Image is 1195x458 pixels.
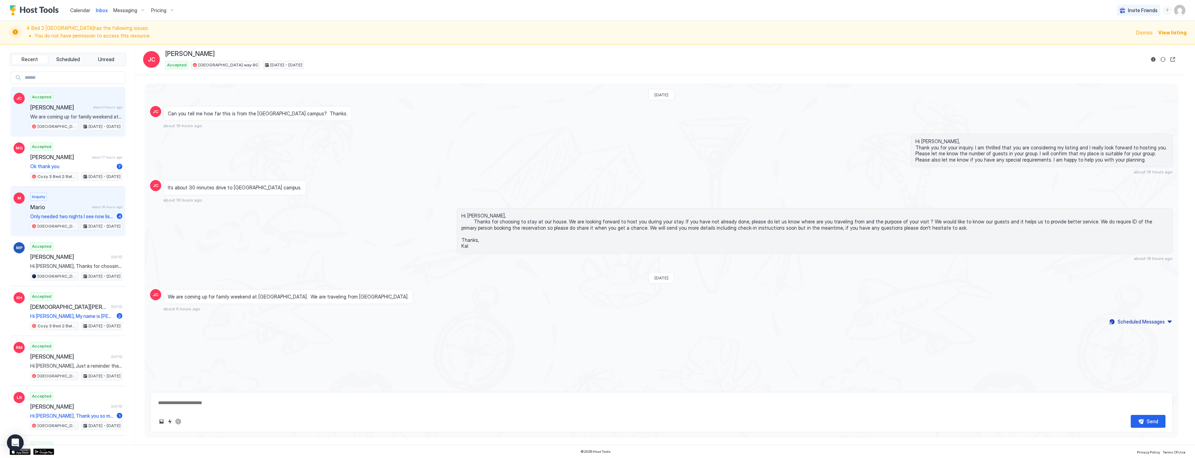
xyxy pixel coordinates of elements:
span: KH [16,295,22,301]
span: Pricing [151,7,166,14]
span: Cozy 3 Bed 2 Bath house in [GEOGRAPHIC_DATA] [GEOGRAPHIC_DATA] 6 [PERSON_NAME] [38,323,77,329]
span: 4 [118,214,121,219]
div: App Store [10,449,31,455]
button: ChatGPT Auto Reply [174,417,182,426]
button: Recent [11,55,48,64]
span: JC [153,182,158,189]
span: Accepted [32,393,51,399]
span: Can you tell me how far this is from the [GEOGRAPHIC_DATA] campus? Thanks. [168,111,347,117]
span: Invite Friends [1128,7,1157,14]
span: Accepted [167,62,187,68]
a: Terms Of Use [1163,448,1185,455]
span: Mario [30,204,89,211]
button: Upload image [157,417,166,426]
span: We are coming up for family weekend at [GEOGRAPHIC_DATA]. We are traveling from [GEOGRAPHIC_DATA]. [30,114,122,120]
span: Accepted [32,94,51,100]
span: Accepted [32,243,51,250]
span: 4 Bed 2 [GEOGRAPHIC_DATA] has the following issues: [26,25,1132,40]
span: Scheduled [56,56,80,63]
span: [DATE] [111,354,122,359]
span: [DATE] - [DATE] [89,323,121,329]
span: Accepted [32,144,51,150]
span: [PERSON_NAME] [30,154,89,161]
span: Hi [PERSON_NAME], My name is [PERSON_NAME]. I will be your host during your stay at our property ... [30,313,114,319]
span: Hi [PERSON_NAME], Thank you so much for choosing to stay at our house in [GEOGRAPHIC_DATA]. We ho... [30,413,114,419]
button: Unread [88,55,124,64]
span: MP [16,245,23,251]
span: Only needed two nights I see now listed for 3 [30,213,114,220]
span: [DEMOGRAPHIC_DATA][PERSON_NAME] [30,303,108,310]
button: Quick reply [166,417,174,426]
span: about 6 hours ago [93,105,122,109]
button: Open reservation [1169,55,1177,64]
span: [PERSON_NAME] [30,253,108,260]
span: [DATE] [111,304,122,309]
span: [DATE] [654,275,668,280]
div: menu [1163,6,1171,15]
span: Ok thank you [30,163,114,170]
a: Host Tools Logo [10,5,62,16]
span: Hi [PERSON_NAME], Thanks for choosing to stay at our house. We are looking forward to host you du... [461,213,1168,249]
input: Input Field [22,72,125,84]
button: Scheduled Messages [1108,317,1173,326]
span: about 16 hours ago [163,123,202,128]
span: Privacy Policy [1137,450,1160,454]
span: [PERSON_NAME] [30,403,108,410]
span: about 15 hours ago [1134,256,1173,261]
div: Dismiss [1136,29,1153,36]
span: LR [17,394,22,401]
span: [DATE] - [DATE] [89,123,121,130]
span: [GEOGRAPHIC_DATA] way 8C [38,123,77,130]
span: Hi [PERSON_NAME], Thank you for your inquiry. I am thrilled that you are considering my listing a... [915,138,1168,163]
span: [PERSON_NAME] [30,353,108,360]
span: [DATE] [111,404,122,409]
li: You do not have permission to access this resource. [35,33,1132,39]
span: Inbox [96,7,108,13]
a: Inbox [96,7,108,14]
a: Privacy Policy [1137,448,1160,455]
span: Hi [PERSON_NAME], Just a reminder that your check-out is [DATE] at 11AM. Before you check-out ple... [30,363,122,369]
span: JC [16,95,22,101]
span: JC [148,55,155,64]
span: Messaging [113,7,137,14]
span: [DATE] - [DATE] [89,173,121,180]
button: Scheduled [50,55,86,64]
span: M [17,195,21,201]
span: 1 [119,413,121,418]
span: Terms Of Use [1163,450,1185,454]
span: 2 [118,313,121,319]
span: [DATE] - [DATE] [270,62,302,68]
span: Calendar [70,7,90,13]
span: [PERSON_NAME] [30,104,90,111]
span: Unread [98,56,114,63]
span: We are coming up for family weekend at [GEOGRAPHIC_DATA]. We are traveling from [GEOGRAPHIC_DATA]. [168,294,409,300]
div: Send [1147,418,1158,425]
span: JC [153,108,158,115]
span: 7 [118,164,121,169]
span: [DATE] - [DATE] [89,273,121,279]
span: Recent [22,56,38,63]
span: © 2025 Host Tools [580,449,611,454]
span: [DATE] [111,255,122,259]
span: Accepted [32,343,51,349]
button: Sync reservation [1159,55,1167,64]
div: Scheduled Messages [1118,318,1165,325]
span: [DATE] [654,92,668,97]
div: View listing [1158,29,1187,36]
div: Open Intercom Messenger [7,434,24,451]
a: Calendar [70,7,90,14]
div: User profile [1174,5,1185,16]
span: RM [16,344,23,351]
span: about 6 hours ago [163,306,200,311]
span: [GEOGRAPHIC_DATA] · Beautiful 3 Bedroom Townhome central to the town [38,423,77,429]
span: Hi [PERSON_NAME], Thanks for choosing to stay at our house. We are looking forward to host you du... [30,263,122,269]
span: Cozy 3 Bed 2 Bath house in [GEOGRAPHIC_DATA] [GEOGRAPHIC_DATA] 6 [PERSON_NAME] [38,173,77,180]
span: about 18 hours ago [92,205,122,209]
span: about 16 hours ago [163,197,202,203]
span: MG [16,145,23,151]
span: Accepted [32,443,51,449]
span: [DATE] - [DATE] [89,373,121,379]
